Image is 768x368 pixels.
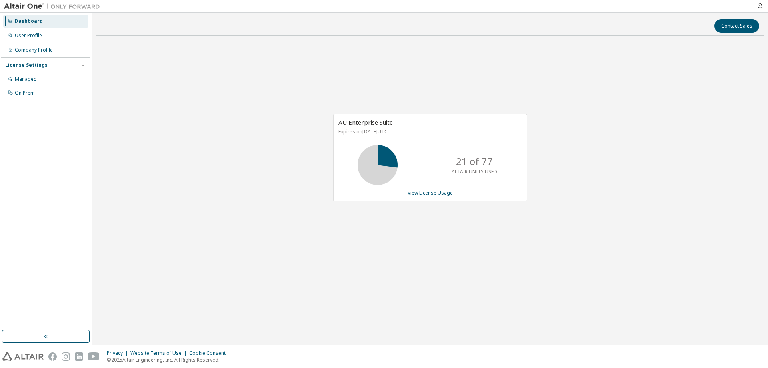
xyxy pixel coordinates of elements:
[714,19,759,33] button: Contact Sales
[15,18,43,24] div: Dashboard
[15,76,37,82] div: Managed
[107,356,230,363] p: © 2025 Altair Engineering, Inc. All Rights Reserved.
[130,350,189,356] div: Website Terms of Use
[75,352,83,361] img: linkedin.svg
[15,90,35,96] div: On Prem
[338,128,520,135] p: Expires on [DATE] UTC
[107,350,130,356] div: Privacy
[88,352,100,361] img: youtube.svg
[5,62,48,68] div: License Settings
[48,352,57,361] img: facebook.svg
[456,155,493,168] p: 21 of 77
[338,118,393,126] span: AU Enterprise Suite
[452,168,497,175] p: ALTAIR UNITS USED
[15,47,53,53] div: Company Profile
[15,32,42,39] div: User Profile
[189,350,230,356] div: Cookie Consent
[4,2,104,10] img: Altair One
[408,189,453,196] a: View License Usage
[62,352,70,361] img: instagram.svg
[2,352,44,361] img: altair_logo.svg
